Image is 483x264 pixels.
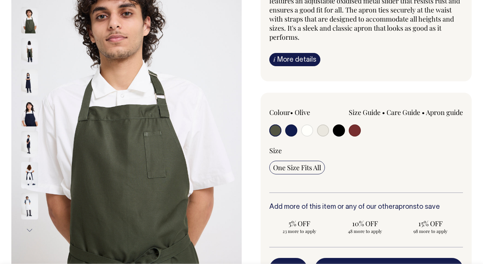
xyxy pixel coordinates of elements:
span: • [422,108,425,117]
a: Care Guide [387,108,420,117]
h6: Add more of this item or any of our other to save [269,203,463,211]
div: Size [269,146,463,155]
img: olive [21,38,38,65]
span: i [273,55,275,63]
a: iMore details [269,53,320,66]
img: olive [21,7,38,34]
span: 23 more to apply [273,228,326,234]
img: dark-navy [21,100,38,127]
img: dark-navy [21,162,38,189]
a: Apron guide [426,108,463,117]
button: Next [24,222,35,239]
input: One Size Fits All [269,161,325,174]
label: Olive [295,108,310,117]
div: Colour [269,108,347,117]
img: off-white [21,193,38,220]
input: 10% OFF 48 more to apply [334,217,395,236]
span: 48 more to apply [338,228,391,234]
img: dark-navy [21,69,38,96]
span: • [290,108,293,117]
span: 5% OFF [273,219,326,228]
img: dark-navy [21,131,38,158]
input: 5% OFF 23 more to apply [269,217,330,236]
a: Size Guide [349,108,380,117]
span: 98 more to apply [404,228,457,234]
span: 15% OFF [404,219,457,228]
span: 10% OFF [338,219,391,228]
span: One Size Fits All [273,163,321,172]
span: • [382,108,385,117]
input: 15% OFF 98 more to apply [400,217,461,236]
a: aprons [395,204,416,210]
